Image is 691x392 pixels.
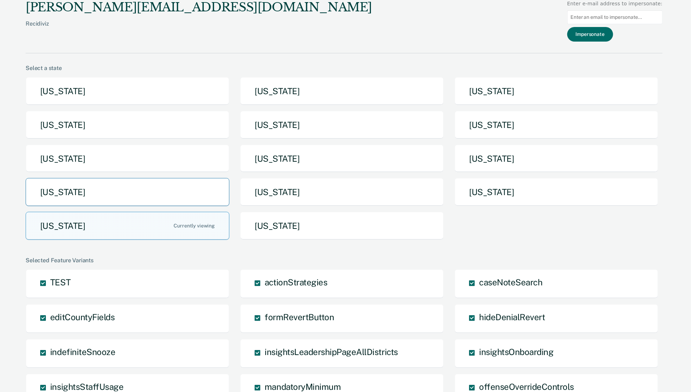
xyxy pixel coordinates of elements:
span: hideDenialRevert [479,312,545,322]
span: TEST [50,277,70,287]
button: [US_STATE] [26,178,229,206]
span: insightsLeadershipPageAllDistricts [265,347,398,357]
span: editCountyFields [50,312,115,322]
button: [US_STATE] [240,178,444,206]
button: [US_STATE] [26,111,229,139]
span: caseNoteSearch [479,277,542,287]
input: Enter an email to impersonate... [567,10,663,24]
button: [US_STATE] [455,77,658,105]
span: insightsStaffUsage [50,382,123,392]
button: [US_STATE] [240,111,444,139]
div: Recidiviz [26,20,372,38]
button: [US_STATE] [455,111,658,139]
button: [US_STATE] [240,145,444,173]
span: mandatoryMinimum [265,382,341,392]
button: [US_STATE] [455,145,658,173]
button: [US_STATE] [455,178,658,206]
button: [US_STATE] [240,77,444,105]
div: Select a state [26,65,663,71]
button: [US_STATE] [240,212,444,240]
button: [US_STATE] [26,212,229,240]
span: actionStrategies [265,277,327,287]
span: indefiniteSnooze [50,347,115,357]
div: Selected Feature Variants [26,257,663,264]
span: formRevertButton [265,312,334,322]
button: Impersonate [567,27,613,42]
button: [US_STATE] [26,145,229,173]
span: offenseOverrideControls [479,382,574,392]
button: [US_STATE] [26,77,229,105]
span: insightsOnboarding [479,347,553,357]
